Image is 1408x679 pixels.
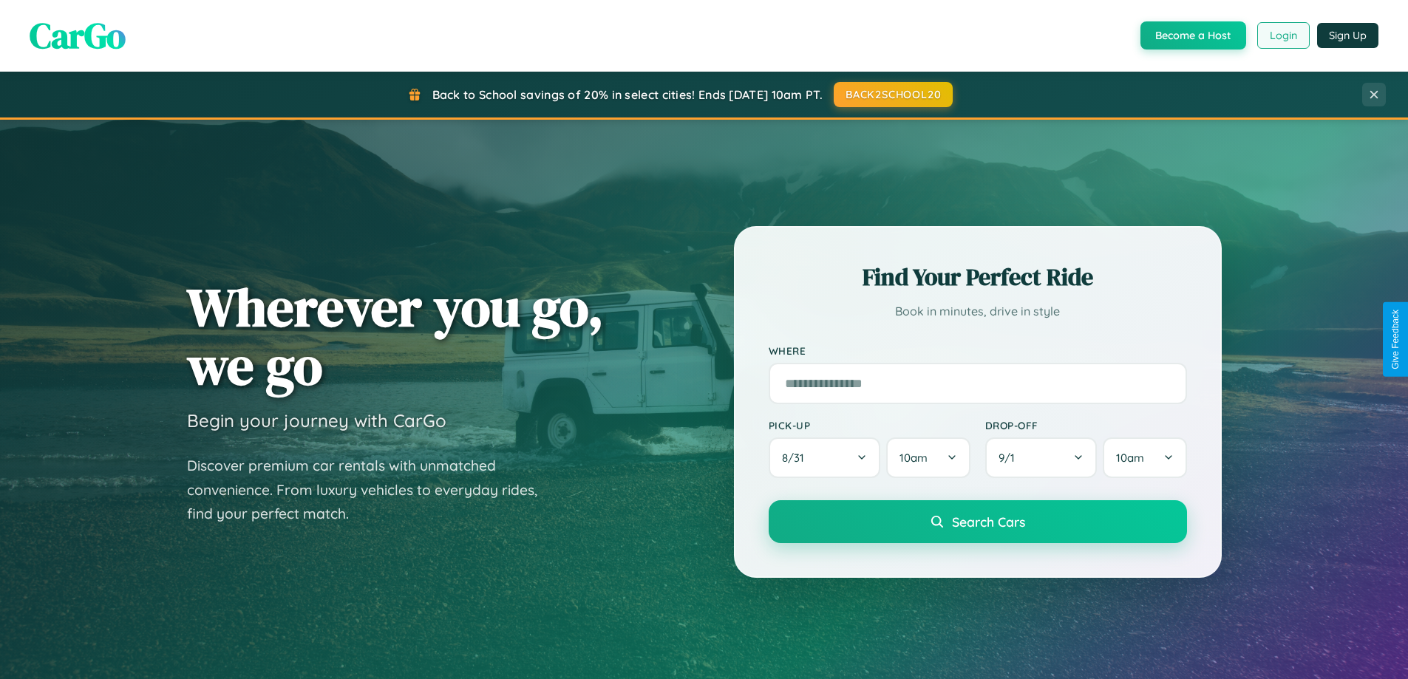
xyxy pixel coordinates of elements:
div: Give Feedback [1390,310,1401,369]
p: Book in minutes, drive in style [769,301,1187,322]
button: 8/31 [769,437,881,478]
label: Pick-up [769,419,970,431]
span: Search Cars [952,513,1025,530]
label: Where [769,344,1187,357]
span: CarGo [30,11,126,60]
button: BACK2SCHOOL20 [834,82,953,107]
span: 8 / 31 [782,451,812,465]
h1: Wherever you go, we go [187,278,604,395]
h2: Find Your Perfect Ride [769,261,1187,293]
span: 10am [899,451,928,465]
label: Drop-off [985,419,1187,431]
button: 10am [1103,437,1186,478]
button: Sign Up [1317,23,1378,48]
h3: Begin your journey with CarGo [187,409,446,431]
button: Login [1257,22,1310,49]
button: Become a Host [1140,21,1246,50]
span: Back to School savings of 20% in select cities! Ends [DATE] 10am PT. [432,87,823,102]
button: 9/1 [985,437,1098,478]
span: 10am [1116,451,1144,465]
button: 10am [886,437,970,478]
span: 9 / 1 [999,451,1022,465]
p: Discover premium car rentals with unmatched convenience. From luxury vehicles to everyday rides, ... [187,454,557,526]
button: Search Cars [769,500,1187,543]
